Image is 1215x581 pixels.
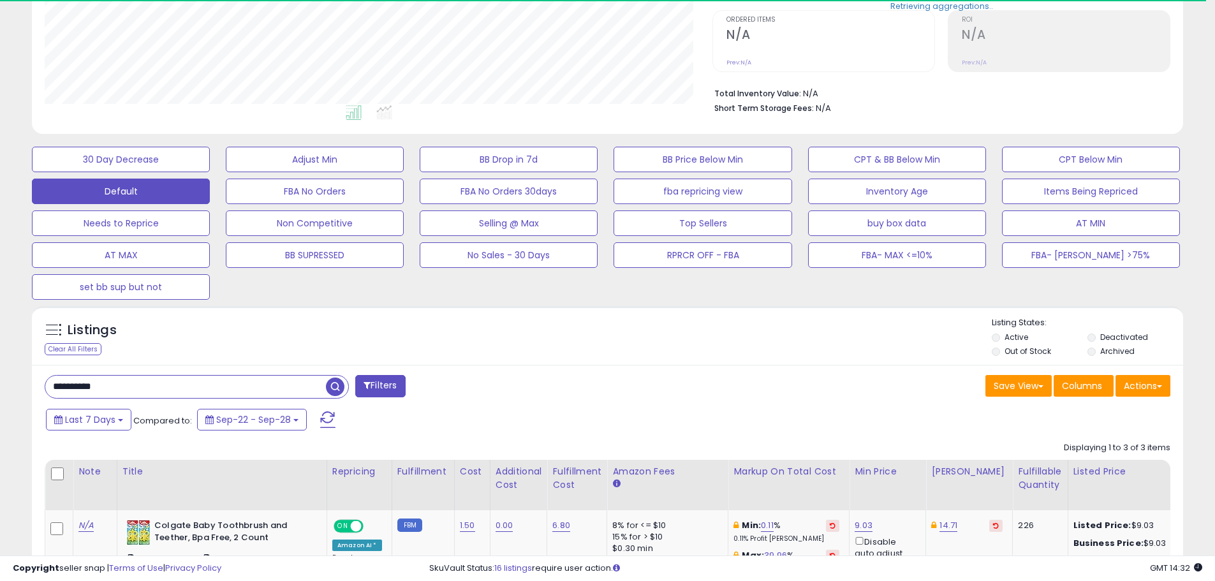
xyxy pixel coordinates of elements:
[808,147,986,172] button: CPT & BB Below Min
[13,563,221,575] div: seller snap | |
[46,409,131,430] button: Last 7 Days
[226,147,404,172] button: Adjust Min
[992,317,1183,329] p: Listing States:
[1005,346,1051,357] label: Out of Stock
[1073,519,1131,531] b: Listed Price:
[733,534,839,543] p: 0.11% Profit [PERSON_NAME]
[1073,537,1144,549] b: Business Price:
[855,519,873,532] a: 9.03
[226,242,404,268] button: BB SUPRESSED
[742,519,761,531] b: Min:
[612,531,718,543] div: 15% for > $10
[65,413,115,426] span: Last 7 Days
[335,521,351,532] span: ON
[1002,179,1180,204] button: Items Being Repriced
[612,520,718,531] div: 8% for <= $10
[32,210,210,236] button: Needs to Reprice
[197,409,307,430] button: Sep-22 - Sep-28
[1002,147,1180,172] button: CPT Below Min
[1062,379,1102,392] span: Columns
[808,210,986,236] button: buy box data
[45,343,101,355] div: Clear All Filters
[1018,465,1062,492] div: Fulfillable Quantity
[855,465,920,478] div: Min Price
[728,460,850,510] th: The percentage added to the cost of goods (COGS) that forms the calculator for Min & Max prices.
[808,242,986,268] button: FBA- MAX <=10%
[460,465,485,478] div: Cost
[332,540,382,551] div: Amazon AI *
[362,521,382,532] span: OFF
[496,519,513,532] a: 0.00
[1002,242,1180,268] button: FBA- [PERSON_NAME] >75%
[494,562,532,574] a: 16 listings
[761,519,774,532] a: 0.11
[78,465,112,478] div: Note
[420,179,598,204] button: FBA No Orders 30days
[855,534,916,571] div: Disable auto adjust min
[1100,346,1135,357] label: Archived
[733,465,844,478] div: Markup on Total Cost
[1150,562,1202,574] span: 2025-10-6 14:32 GMT
[32,242,210,268] button: AT MAX
[420,242,598,268] button: No Sales - 30 Days
[614,179,792,204] button: fba repricing view
[216,413,291,426] span: Sep-22 - Sep-28
[133,415,192,427] span: Compared to:
[122,465,321,478] div: Title
[165,562,221,574] a: Privacy Policy
[13,562,59,574] strong: Copyright
[552,465,601,492] div: Fulfillment Cost
[126,520,151,545] img: 51eM7pZZLeL._SL40_.jpg
[1018,520,1057,531] div: 226
[733,520,839,543] div: %
[614,242,792,268] button: RPRCR OFF - FBA
[32,147,210,172] button: 30 Day Decrease
[332,465,387,478] div: Repricing
[614,147,792,172] button: BB Price Below Min
[429,563,1202,575] div: SkuVault Status: require user action.
[420,210,598,236] button: Selling @ Max
[808,179,986,204] button: Inventory Age
[496,465,542,492] div: Additional Cost
[32,274,210,300] button: set bb sup but not
[68,321,117,339] h5: Listings
[355,375,405,397] button: Filters
[226,210,404,236] button: Non Competitive
[32,179,210,204] button: Default
[1073,520,1179,531] div: $9.03
[939,519,957,532] a: 14.71
[109,562,163,574] a: Terms of Use
[1073,538,1179,549] div: $9.03
[226,179,404,204] button: FBA No Orders
[397,518,422,532] small: FBM
[931,465,1007,478] div: [PERSON_NAME]
[1073,465,1184,478] div: Listed Price
[1064,442,1170,454] div: Displaying 1 to 3 of 3 items
[420,147,598,172] button: BB Drop in 7d
[1116,375,1170,397] button: Actions
[612,478,620,490] small: Amazon Fees.
[552,519,570,532] a: 6.80
[1005,332,1028,342] label: Active
[1100,332,1148,342] label: Deactivated
[78,519,94,532] a: N/A
[985,375,1052,397] button: Save View
[397,465,449,478] div: Fulfillment
[612,465,723,478] div: Amazon Fees
[614,210,792,236] button: Top Sellers
[1054,375,1114,397] button: Columns
[460,519,475,532] a: 1.50
[154,520,309,547] b: Colgate Baby Toothbrush and Teether, Bpa Free, 2 Count
[1002,210,1180,236] button: AT MIN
